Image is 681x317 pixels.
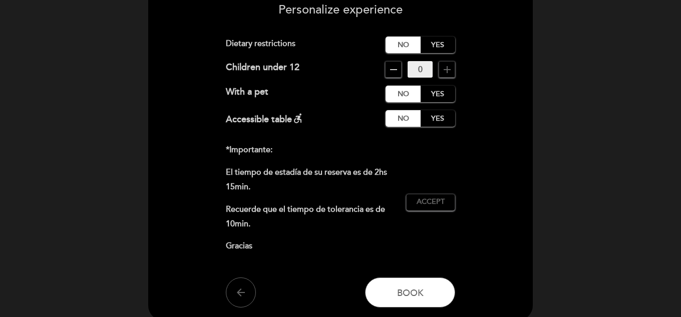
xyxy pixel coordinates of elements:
[420,110,455,127] label: Yes
[226,143,399,157] p: *Importante:
[386,86,421,102] label: No
[386,110,421,127] label: No
[365,277,455,307] button: Book
[278,3,403,17] span: Personalize experience
[441,64,453,76] i: add
[420,37,455,53] label: Yes
[417,197,445,207] span: Accept
[226,37,386,53] div: Dietary restrictions
[292,112,304,124] i: accessible_forward
[226,165,399,194] p: El tiempo de estadía de su reserva es de 2hs 15min.
[406,194,455,211] button: Accept
[235,286,247,298] i: arrow_back
[226,277,256,307] button: arrow_back
[226,202,399,231] p: Recuerde que el tiempo de tolerancia es de 10min.
[388,64,400,76] i: remove
[226,61,299,78] div: Children under 12
[386,37,421,53] label: No
[420,86,455,102] label: Yes
[226,110,304,127] div: Accessible table
[226,86,268,102] div: With a pet
[397,287,424,298] span: Book
[226,239,399,253] p: Gracias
